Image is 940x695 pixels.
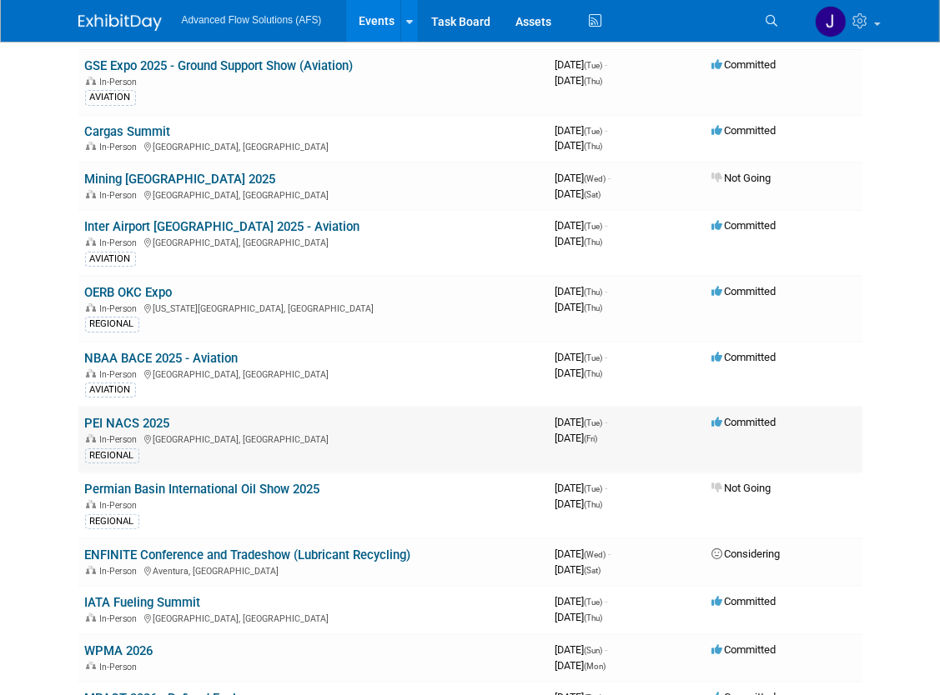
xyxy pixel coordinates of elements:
[585,434,598,443] span: (Fri)
[85,301,542,314] div: [US_STATE][GEOGRAPHIC_DATA], [GEOGRAPHIC_DATA]
[86,303,96,312] img: In-Person Event
[712,172,772,184] span: Not Going
[85,58,354,73] a: GSE Expo 2025 - Ground Support Show (Aviation)
[555,432,598,444] span: [DATE]
[585,500,603,509] span: (Thu)
[606,351,608,363] span: -
[585,287,603,297] span: (Thu)
[86,142,96,150] img: In-Person Event
[712,219,777,232] span: Committed
[85,90,136,105] div: AVIATION
[712,595,777,607] span: Committed
[555,139,603,152] span: [DATE]
[85,448,139,463] div: REGIONAL
[182,14,322,26] span: Advanced Flow Solutions (AFS)
[555,187,601,200] span: [DATE]
[555,482,608,494] span: [DATE]
[85,432,542,445] div: [GEOGRAPHIC_DATA], [GEOGRAPHIC_DATA]
[85,351,239,366] a: NBAA BACE 2025 - Aviation
[78,14,162,31] img: ExhibitDay
[712,351,777,363] span: Committed
[555,497,603,510] span: [DATE]
[606,124,608,137] span: -
[85,416,170,431] a: PEI NACS 2025
[555,58,608,71] span: [DATE]
[606,416,608,428] span: -
[100,303,143,314] span: In-Person
[555,235,603,247] span: [DATE]
[712,124,777,137] span: Committed
[555,367,603,379] span: [DATE]
[606,219,608,232] span: -
[85,285,173,300] a: OERB OKC Expo
[85,611,542,624] div: [GEOGRAPHIC_DATA], [GEOGRAPHIC_DATA]
[85,367,542,380] div: [GEOGRAPHIC_DATA], [GEOGRAPHIC_DATA]
[86,77,96,85] img: In-Person Event
[585,142,603,151] span: (Thu)
[100,237,143,248] span: In-Person
[86,434,96,442] img: In-Person Event
[712,58,777,71] span: Committed
[85,317,139,332] div: REGIONAL
[815,6,847,37] img: Jeff Rizner
[100,369,143,380] span: In-Person
[85,482,320,497] a: Permian Basin International Oil Show 2025
[555,301,603,313] span: [DATE]
[585,77,603,86] span: (Thu)
[100,566,143,577] span: In-Person
[585,369,603,378] span: (Thu)
[86,613,96,622] img: In-Person Event
[100,434,143,445] span: In-Person
[585,662,606,671] span: (Mon)
[85,235,542,248] div: [GEOGRAPHIC_DATA], [GEOGRAPHIC_DATA]
[85,382,136,397] div: AVIATION
[555,563,601,576] span: [DATE]
[606,482,608,494] span: -
[86,369,96,377] img: In-Person Event
[86,190,96,198] img: In-Person Event
[555,124,608,137] span: [DATE]
[555,643,608,656] span: [DATE]
[100,613,143,624] span: In-Person
[606,285,608,297] span: -
[585,646,603,655] span: (Sun)
[585,61,603,70] span: (Tue)
[85,219,360,234] a: Inter Airport [GEOGRAPHIC_DATA] 2025 - Aviation
[86,662,96,670] img: In-Person Event
[85,595,201,610] a: IATA Fueling Summit
[86,237,96,246] img: In-Person Event
[606,595,608,607] span: -
[100,190,143,201] span: In-Person
[585,613,603,622] span: (Thu)
[712,416,777,428] span: Committed
[712,547,781,560] span: Considering
[606,643,608,656] span: -
[712,285,777,297] span: Committed
[585,418,603,427] span: (Tue)
[100,500,143,511] span: In-Person
[555,547,611,560] span: [DATE]
[585,237,603,247] span: (Thu)
[609,172,611,184] span: -
[555,219,608,232] span: [DATE]
[585,550,606,559] span: (Wed)
[100,77,143,87] span: In-Person
[85,563,542,577] div: Aventura, [GEOGRAPHIC_DATA]
[585,127,603,136] span: (Tue)
[585,222,603,231] span: (Tue)
[85,139,542,152] div: [GEOGRAPHIC_DATA], [GEOGRAPHIC_DATA]
[555,416,608,428] span: [DATE]
[585,303,603,312] span: (Thu)
[85,547,411,562] a: ENFINITE Conference and Tradeshow (Lubricant Recycling)
[85,252,136,267] div: AVIATION
[555,172,611,184] span: [DATE]
[585,566,601,575] span: (Sat)
[555,595,608,607] span: [DATE]
[100,142,143,152] span: In-Person
[86,566,96,574] img: In-Person Event
[85,124,171,139] a: Cargas Summit
[585,174,606,183] span: (Wed)
[712,643,777,656] span: Committed
[85,643,153,658] a: WPMA 2026
[712,482,772,494] span: Not Going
